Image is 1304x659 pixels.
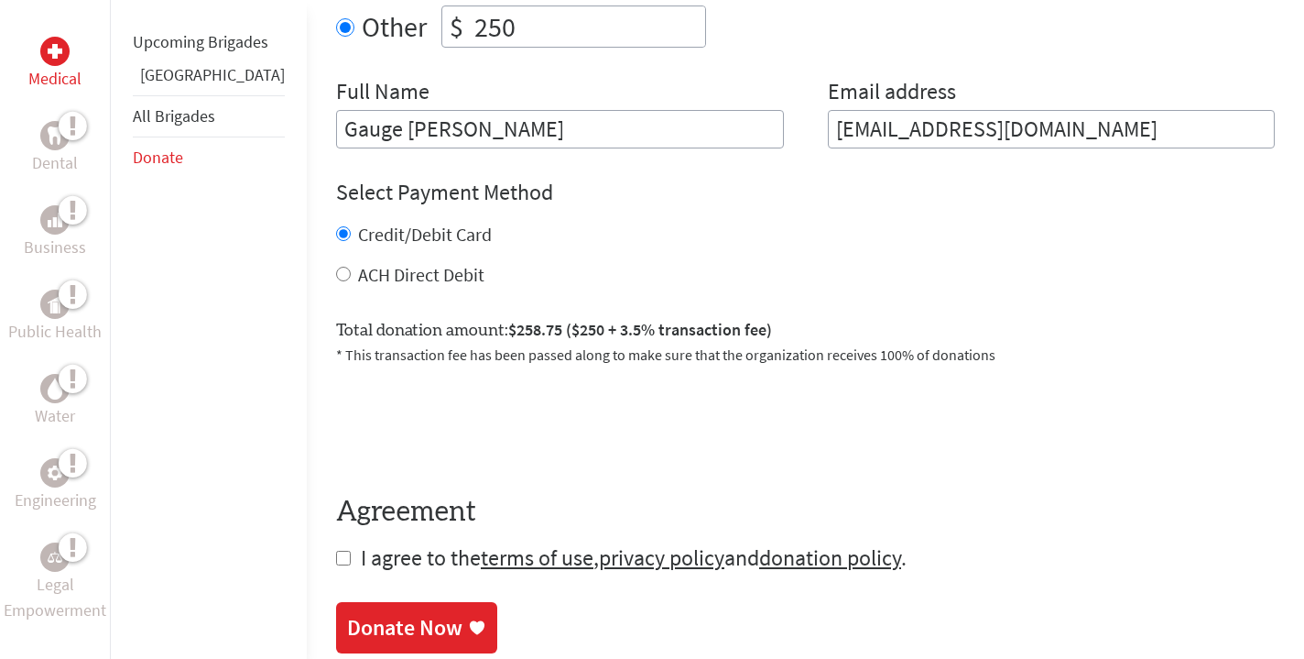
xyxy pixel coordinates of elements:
label: Email address [828,77,956,110]
a: DentalDental [32,121,78,176]
a: MedicalMedical [28,37,81,92]
a: Donate [133,147,183,168]
div: Public Health [40,290,70,319]
p: Dental [32,150,78,176]
li: All Brigades [133,95,285,137]
img: Medical [48,44,62,59]
p: Legal Empowerment [4,572,106,623]
a: BusinessBusiness [24,205,86,260]
img: Water [48,378,62,399]
span: I agree to the , and . [361,544,907,572]
label: Full Name [336,77,429,110]
input: Enter Amount [471,6,705,47]
img: Legal Empowerment [48,552,62,563]
p: Engineering [15,488,96,513]
div: Dental [40,121,70,150]
label: Other [362,5,427,48]
img: Engineering [48,466,62,480]
h4: Select Payment Method [336,178,1275,207]
a: Donate Now [336,602,497,654]
a: Legal EmpowermentLegal Empowerment [4,543,106,623]
a: terms of use [481,544,593,572]
div: Donate Now [347,613,462,643]
a: EngineeringEngineering [15,458,96,513]
a: Upcoming Brigades [133,31,268,52]
li: Donate [133,137,285,178]
div: Business [40,205,70,235]
li: Upcoming Brigades [133,22,285,62]
p: Water [35,403,75,429]
label: ACH Direct Debit [358,263,484,286]
p: Medical [28,66,81,92]
div: Medical [40,37,70,66]
div: Water [40,374,70,403]
span: $258.75 ($250 + 3.5% transaction fee) [508,319,772,340]
div: Engineering [40,458,70,488]
img: Dental [48,126,62,144]
div: $ [442,6,471,47]
a: WaterWater [35,374,75,429]
a: Public HealthPublic Health [8,290,102,345]
input: Enter Full Name [336,110,784,148]
a: donation policy [759,544,901,572]
label: Total donation amount: [336,317,772,344]
a: All Brigades [133,105,215,126]
label: Credit/Debit Card [358,223,492,246]
a: [GEOGRAPHIC_DATA] [140,64,285,85]
input: Your Email [828,110,1276,148]
a: privacy policy [599,544,724,572]
img: Public Health [48,295,62,313]
p: * This transaction fee has been passed along to make sure that the organization receives 100% of ... [336,344,1275,366]
img: Business [48,213,62,227]
li: Guatemala [133,62,285,95]
iframe: reCAPTCHA [336,388,614,459]
p: Business [24,235,86,260]
div: Legal Empowerment [40,543,70,572]
h4: Agreement [336,496,1275,529]
p: Public Health [8,319,102,345]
